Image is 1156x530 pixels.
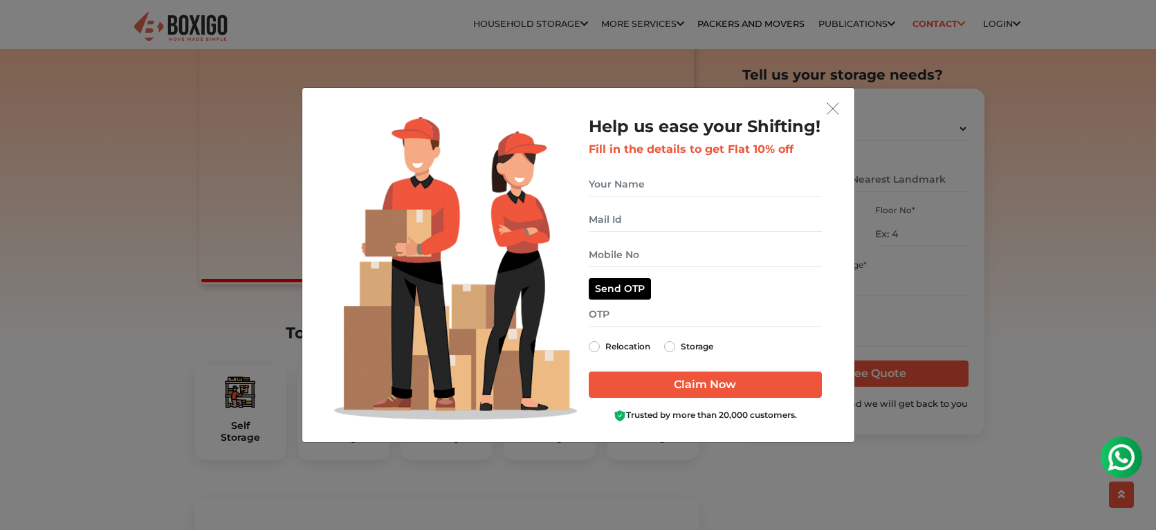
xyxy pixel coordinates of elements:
[334,117,578,420] img: Lead Welcome Image
[589,302,822,327] input: OTP
[589,409,822,422] div: Trusted by more than 20,000 customers.
[681,338,713,355] label: Storage
[827,102,839,115] img: exit
[589,117,822,137] h2: Help us ease your Shifting!
[589,208,822,232] input: Mail Id
[589,278,651,300] button: Send OTP
[605,338,650,355] label: Relocation
[614,410,626,422] img: Boxigo Customer Shield
[589,243,822,267] input: Mobile No
[589,143,822,156] h3: Fill in the details to get Flat 10% off
[14,14,42,42] img: whatsapp-icon.svg
[589,172,822,197] input: Your Name
[589,372,822,398] input: Claim Now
